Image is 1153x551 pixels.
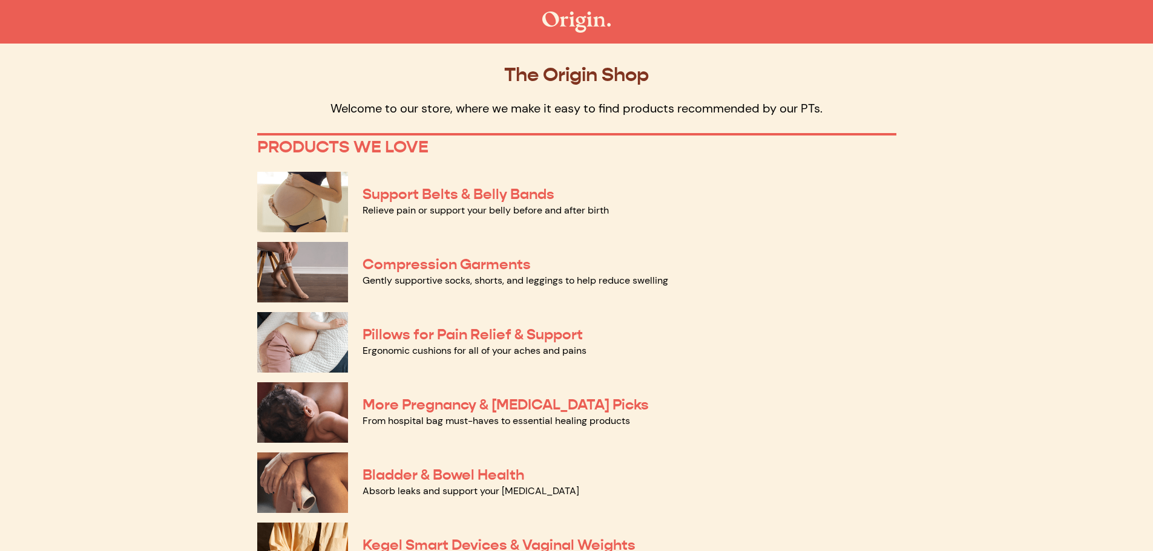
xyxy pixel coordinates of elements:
[542,11,611,33] img: The Origin Shop
[257,382,348,443] img: More Pregnancy & Postpartum Picks
[363,204,609,217] a: Relieve pain or support your belly before and after birth
[257,452,348,513] img: Bladder & Bowel Health
[363,484,579,497] a: Absorb leaks and support your [MEDICAL_DATA]
[363,396,649,414] a: More Pregnancy & [MEDICAL_DATA] Picks
[257,100,896,116] p: Welcome to our store, where we make it easy to find products recommended by our PTs.
[363,414,630,427] a: From hospital bag must-haves to essential healing products
[257,63,896,86] p: The Origin Shop
[257,242,348,302] img: Compression Garments
[363,255,531,273] a: Compression Garments
[363,344,586,357] a: Ergonomic cushions for all of your aches and pains
[363,185,554,203] a: Support Belts & Belly Bands
[257,137,896,157] p: PRODUCTS WE LOVE
[257,312,348,373] img: Pillows for Pain Relief & Support
[363,466,524,484] a: Bladder & Bowel Health
[363,325,583,344] a: Pillows for Pain Relief & Support
[257,172,348,232] img: Support Belts & Belly Bands
[363,274,668,287] a: Gently supportive socks, shorts, and leggings to help reduce swelling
